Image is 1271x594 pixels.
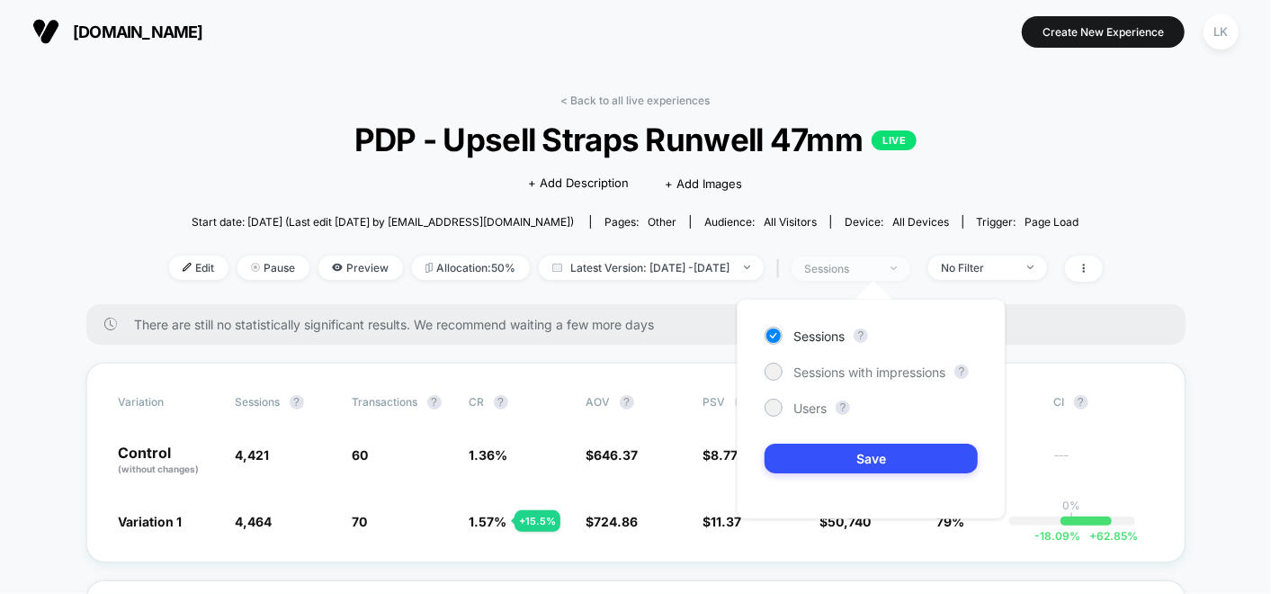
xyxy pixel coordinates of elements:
p: 0% [1063,499,1081,512]
span: $ [703,447,738,463]
span: all devices [892,215,949,229]
span: Variation [119,395,218,409]
div: No Filter [942,261,1014,274]
span: CR [470,395,485,409]
span: Users [793,400,827,416]
span: other [648,215,676,229]
div: Trigger: [977,215,1079,229]
span: (without changes) [119,463,200,474]
p: | [1070,512,1074,526]
img: end [251,263,260,272]
button: ? [1074,395,1088,409]
span: PSV [703,395,726,409]
span: 60 [353,447,369,463]
img: calendar [552,263,562,272]
button: [DOMAIN_NAME] [27,17,209,46]
span: Sessions [236,395,281,409]
span: 646.37 [595,447,639,463]
span: Sessions with impressions [793,364,945,380]
span: There are still no statistically significant results. We recommend waiting a few more days [135,317,1150,332]
span: 70 [353,514,368,529]
span: [DOMAIN_NAME] [73,22,203,41]
a: < Back to all live experiences [561,94,711,107]
button: Create New Experience [1022,16,1185,48]
span: 1.36 % [470,447,508,463]
button: LK [1198,13,1244,50]
button: ? [836,400,850,415]
span: Preview [318,256,403,280]
span: Pause [237,256,309,280]
span: Sessions [793,328,845,344]
span: $ [586,447,639,463]
div: LK [1204,14,1239,49]
span: $ [586,514,639,529]
span: Allocation: 50% [412,256,530,280]
p: LIVE [872,130,917,150]
span: CI [1054,395,1153,409]
button: ? [494,395,508,409]
span: --- [1054,450,1153,476]
span: 62.85 % [1080,529,1138,543]
span: $ [703,514,742,529]
span: Device: [830,215,962,229]
div: Pages: [604,215,676,229]
div: + 15.5 % [515,510,560,532]
span: 4,464 [236,514,273,529]
div: Audience: [704,215,817,229]
span: 11.37 [712,514,742,529]
span: All Visitors [764,215,817,229]
span: -18.09 % [1034,529,1080,543]
button: ? [290,395,304,409]
span: + [1089,529,1096,543]
span: 8.77 [712,447,738,463]
img: end [1027,265,1034,269]
span: Latest Version: [DATE] - [DATE] [539,256,764,280]
img: end [891,266,897,270]
img: end [744,265,750,269]
p: Control [119,445,218,476]
span: 724.86 [595,514,639,529]
span: Edit [169,256,228,280]
span: PDP - Upsell Straps Runwell 47mm [215,121,1055,158]
button: ? [427,395,442,409]
div: sessions [805,262,877,275]
span: | [773,256,792,282]
span: 4,421 [236,447,270,463]
button: ? [854,328,868,343]
span: Variation 1 [119,514,183,529]
button: ? [620,395,634,409]
button: Save [765,444,978,473]
span: 1.57 % [470,514,507,529]
span: Start date: [DATE] (Last edit [DATE] by [EMAIL_ADDRESS][DOMAIN_NAME]) [192,215,574,229]
span: Transactions [353,395,418,409]
span: Page Load [1025,215,1079,229]
span: + Add Images [665,176,742,191]
img: rebalance [425,263,433,273]
img: edit [183,263,192,272]
button: ? [954,364,969,379]
span: + Add Description [528,175,629,193]
span: AOV [586,395,611,409]
img: Visually logo [32,18,59,45]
